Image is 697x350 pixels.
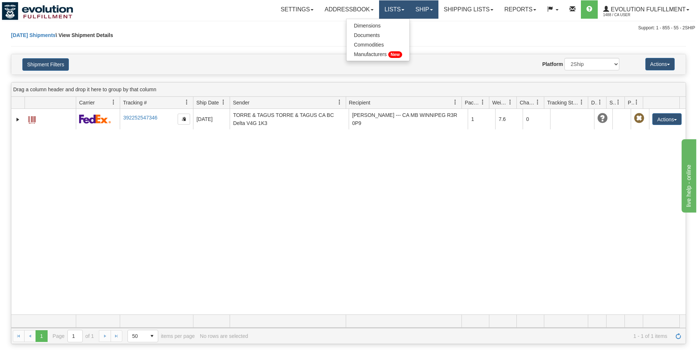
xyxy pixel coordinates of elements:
a: Manufacturers New [346,49,409,59]
span: Manufacturers [354,51,386,57]
a: Carrier filter column settings [107,96,120,108]
span: Ship Date [196,99,219,106]
button: Shipment Filters [22,58,69,71]
a: [DATE] Shipments [11,32,56,38]
a: Delivery Status filter column settings [594,96,606,108]
span: items per page [127,330,195,342]
td: 7.6 [495,109,523,129]
span: Documents [354,32,380,38]
a: Addressbook [319,0,379,19]
a: Expand [14,116,22,123]
a: Lists [379,0,410,19]
span: Page of 1 [53,330,94,342]
span: Page sizes drop down [127,330,158,342]
span: Page 1 [36,330,47,342]
div: grid grouping header [11,82,686,97]
span: Dimensions [354,23,381,29]
a: Charge filter column settings [531,96,544,108]
span: Delivery Status [591,99,597,106]
span: Sender [233,99,249,106]
a: Sender filter column settings [333,96,346,108]
button: Actions [652,113,682,125]
a: Recipient filter column settings [449,96,461,108]
a: Pickup Status filter column settings [630,96,643,108]
span: Weight [492,99,508,106]
span: 50 [132,332,142,340]
a: Label [28,113,36,125]
a: Refresh [672,330,684,342]
a: Settings [275,0,319,19]
td: TORRE & TAGUS TORRE & TAGUS CA BC Delta V4G 1K3 [230,109,349,129]
a: Documents [346,30,409,40]
span: Shipment Issues [609,99,616,106]
a: Dimensions [346,21,409,30]
span: Tracking # [123,99,147,106]
iframe: chat widget [680,137,696,212]
a: Commodities [346,40,409,49]
a: Packages filter column settings [477,96,489,108]
a: Ship Date filter column settings [217,96,230,108]
span: Evolution Fulfillment [609,6,686,12]
span: select [146,330,158,342]
span: Pickup Not Assigned [634,113,644,124]
span: Recipient [349,99,370,106]
span: \ View Shipment Details [56,32,113,38]
span: Commodities [354,42,384,48]
span: Pickup Status [628,99,634,106]
a: Weight filter column settings [504,96,516,108]
button: Actions [645,58,675,70]
a: Reports [499,0,542,19]
span: 1488 / CA User [603,11,658,19]
div: live help - online [5,4,68,13]
label: Platform [542,60,563,68]
td: [DATE] [193,109,230,129]
td: 0 [523,109,550,129]
div: Support: 1 - 855 - 55 - 2SHIP [2,25,695,31]
span: Packages [465,99,480,106]
span: 1 - 1 of 1 items [253,333,667,339]
button: Copy to clipboard [178,114,190,125]
input: Page 1 [68,330,82,342]
td: 1 [468,109,495,129]
a: Ship [410,0,438,19]
img: logo1488.jpg [2,2,73,20]
span: Unknown [597,113,608,124]
span: Charge [520,99,535,106]
a: 392252547346 [123,115,157,121]
div: No rows are selected [200,333,248,339]
a: Tracking # filter column settings [181,96,193,108]
span: New [388,51,403,58]
a: Evolution Fulfillment 1488 / CA User [598,0,695,19]
a: Tracking Status filter column settings [575,96,588,108]
td: [PERSON_NAME] --- CA MB WINNIPEG R3R 0P9 [349,109,468,129]
a: Shipping lists [438,0,499,19]
img: 2 - FedEx Express® [79,114,111,124]
a: Shipment Issues filter column settings [612,96,624,108]
span: Tracking Status [547,99,579,106]
span: Carrier [79,99,95,106]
